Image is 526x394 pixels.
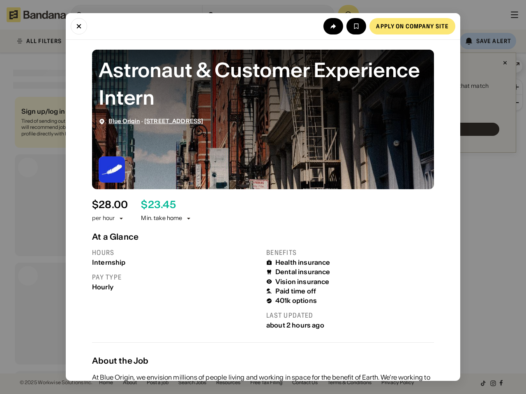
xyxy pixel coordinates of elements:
[71,18,87,34] button: Close
[141,214,192,222] div: Min. take home
[99,156,125,183] img: Blue Origin logo
[275,278,330,286] div: Vision insurance
[275,287,316,295] div: Paid time off
[108,117,140,125] a: Blue Origin
[266,248,434,257] div: Benefits
[108,118,203,125] div: ·
[92,199,128,211] div: $ 28.00
[266,311,434,320] div: Last updated
[266,321,434,329] div: about 2 hours ago
[92,248,260,257] div: Hours
[92,232,434,242] div: At a Glance
[92,273,260,282] div: Pay type
[92,259,260,266] div: Internship
[144,117,203,125] a: [STREET_ADDRESS]
[275,259,330,266] div: Health insurance
[275,268,330,276] div: Dental insurance
[99,56,427,111] div: Astronaut & Customer Experience Intern
[376,23,449,29] div: Apply on company site
[92,283,260,291] div: Hourly
[92,356,434,366] div: About the Job
[141,199,175,211] div: $ 23.45
[275,297,317,305] div: 401k options
[92,214,115,222] div: per hour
